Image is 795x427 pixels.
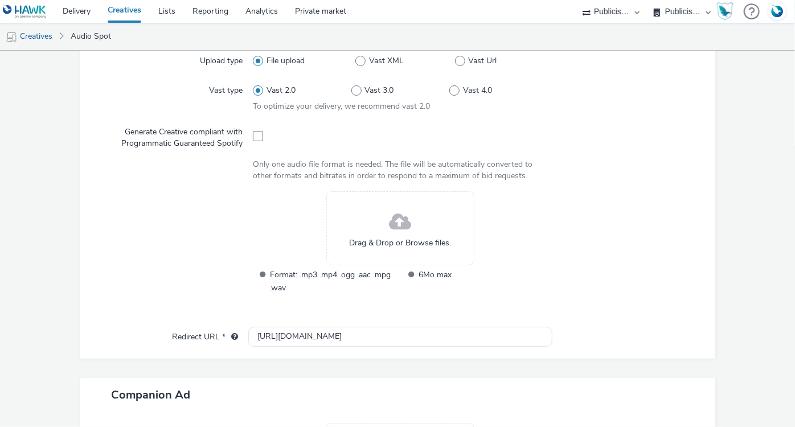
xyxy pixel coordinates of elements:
img: Hawk Academy [716,2,733,20]
label: Upload type [195,51,247,67]
a: Audio Spot [65,23,117,50]
span: Vast 3.0 [364,85,394,96]
span: File upload [267,55,305,67]
span: 6Mo max [419,268,548,294]
img: Account FR [769,3,786,20]
span: Vast Url [468,55,497,67]
span: Vast 4.0 [463,85,492,96]
span: Format: .mp3 .mp4 .ogg .aac .mpg .wav [270,268,399,294]
a: Hawk Academy [716,2,738,20]
label: Redirect URL * [167,327,243,343]
span: Drag & Drop or Browse files. [350,237,452,249]
img: mobile [6,31,17,43]
img: undefined Logo [3,5,47,19]
span: Vast XML [369,55,404,67]
label: Generate Creative compliant with Programmatic Guaranteed Spotify [100,122,248,150]
label: Vast type [204,80,247,96]
span: Companion Ad [111,387,190,403]
div: URL will be used as a validation URL with some SSPs and it will be the redirection URL of your cr... [226,331,238,343]
span: Vast 2.0 [267,85,296,96]
span: To optimize your delivery, we recommend vast 2.0 [253,101,430,112]
div: Only one audio file format is needed. The file will be automatically converted to other formats a... [253,159,547,182]
input: url... [248,327,552,347]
